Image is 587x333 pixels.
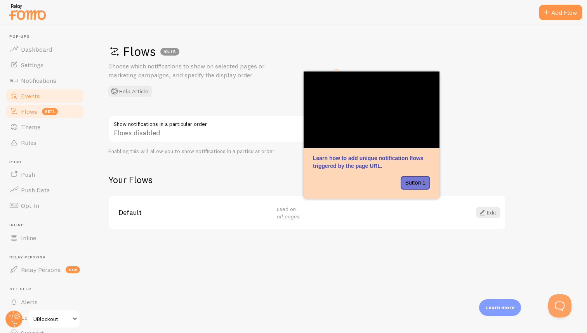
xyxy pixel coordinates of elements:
span: Alerts [21,298,38,306]
span: Relay Persona [9,255,85,260]
a: Relay Persona new [5,262,85,277]
em: all pages [277,213,299,220]
span: Dashboard [21,45,52,53]
span: Push [9,160,85,165]
span: Default [118,209,267,216]
p: Learn how to add unique notification flows triggered by the page URL. [313,154,430,170]
span: Inline [9,223,85,228]
span: Push [21,171,35,178]
div: Enabling this will allow you to show notifications in a particular order [108,148,341,155]
div: Flows disabled [108,115,341,144]
span: Get Help [9,287,85,292]
a: Push [5,167,85,182]
a: Theme [5,119,85,135]
a: Rules [5,135,85,150]
span: Inline [21,234,36,242]
h2: Your Flows [108,174,506,186]
iframe: Help Scout Beacon - Open [548,294,571,317]
span: Opt-In [21,202,39,209]
span: Rules [21,139,36,146]
span: beta [42,108,58,115]
span: used on [277,206,299,220]
span: Notifications [21,77,56,84]
h1: Flows [108,44,564,59]
p: Learn more [485,304,515,311]
a: Events [5,88,85,104]
a: Alerts [5,294,85,310]
img: fomo-relay-logo-orange.svg [8,2,47,22]
a: Notifications [5,73,85,88]
a: Edit [476,207,500,218]
a: UBlockout [28,310,80,328]
span: new [66,266,80,273]
a: Opt-In [5,198,85,213]
a: Flows beta [5,104,85,119]
a: Inline [5,230,85,246]
a: Dashboard [5,42,85,57]
button: Button 1 [401,176,430,190]
a: Push Data [5,182,85,198]
span: UBlockout [33,314,70,324]
a: Settings [5,57,85,73]
span: Settings [21,61,43,69]
span: Flows [21,108,37,115]
div: Learn more [479,299,521,316]
span: Relay Persona [21,266,61,274]
p: Choose which notifications to show on selected pages or marketing campaigns, and specify the disp... [108,62,295,80]
span: Pop-ups [9,34,85,39]
span: Theme [21,123,40,131]
button: Help Article [108,86,152,97]
span: Push Data [21,186,50,194]
span: Events [21,92,40,100]
div: BETA [160,48,179,56]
